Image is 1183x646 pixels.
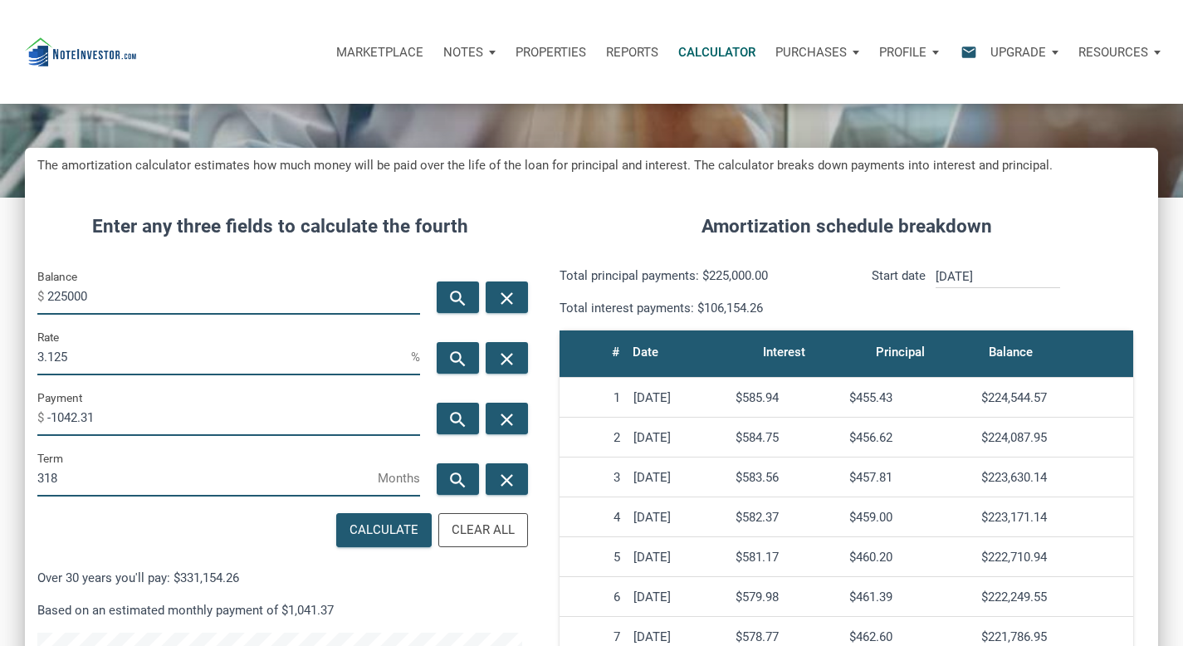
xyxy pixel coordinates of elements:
[633,340,658,364] div: Date
[981,390,1127,405] div: $224,544.57
[437,403,479,434] button: search
[879,45,926,60] p: Profile
[447,288,467,309] i: search
[37,156,1146,175] h5: The amortization calculator estimates how much money will be paid over the life of the loan for p...
[452,521,515,540] div: Clear All
[612,340,619,364] div: #
[37,404,47,431] span: $
[497,349,517,369] i: close
[37,338,411,375] input: Rate
[497,470,517,491] i: close
[849,550,968,565] div: $460.20
[849,590,968,604] div: $461.39
[678,45,755,60] p: Calculator
[497,288,517,309] i: close
[566,470,620,485] div: 3
[981,430,1127,445] div: $224,087.95
[566,590,620,604] div: 6
[37,459,378,497] input: Term
[506,27,596,77] a: Properties
[447,470,467,491] i: search
[876,340,925,364] div: Principal
[37,327,59,347] label: Rate
[989,340,1033,364] div: Balance
[443,45,483,60] p: Notes
[437,463,479,495] button: search
[990,45,1046,60] p: Upgrade
[1068,27,1171,77] button: Resources
[25,37,136,66] img: NoteUnlimited
[633,510,722,525] div: [DATE]
[566,510,620,525] div: 4
[447,409,467,430] i: search
[849,510,968,525] div: $459.00
[516,45,586,60] p: Properties
[47,277,420,315] input: Balance
[336,513,432,547] button: Calculate
[633,390,722,405] div: [DATE]
[736,550,836,565] div: $581.17
[438,513,528,547] button: Clear All
[736,590,836,604] div: $579.98
[37,213,522,241] h4: Enter any three fields to calculate the fourth
[736,430,836,445] div: $584.75
[326,27,433,77] button: Marketplace
[633,590,722,604] div: [DATE]
[437,342,479,374] button: search
[486,403,528,434] button: close
[350,521,418,540] div: Calculate
[736,629,836,644] div: $578.77
[497,409,517,430] i: close
[37,448,63,468] label: Term
[763,340,805,364] div: Interest
[948,27,980,77] button: email
[486,463,528,495] button: close
[566,629,620,644] div: 7
[849,629,968,644] div: $462.60
[566,390,620,405] div: 1
[378,465,420,492] span: Months
[633,629,722,644] div: [DATE]
[47,399,420,436] input: Payment
[736,470,836,485] div: $583.56
[606,45,658,60] p: Reports
[560,266,833,286] p: Total principal payments: $225,000.00
[437,281,479,313] button: search
[447,349,467,369] i: search
[869,27,949,77] button: Profile
[981,550,1127,565] div: $222,710.94
[849,430,968,445] div: $456.62
[37,267,77,286] label: Balance
[849,390,968,405] div: $455.43
[486,342,528,374] button: close
[981,470,1127,485] div: $223,630.14
[959,42,979,61] i: email
[37,283,47,310] span: $
[433,27,506,77] button: Notes
[633,550,722,565] div: [DATE]
[37,388,82,408] label: Payment
[566,430,620,445] div: 2
[849,470,968,485] div: $457.81
[981,629,1127,644] div: $221,786.95
[765,27,869,77] button: Purchases
[633,430,722,445] div: [DATE]
[872,266,926,318] p: Start date
[486,281,528,313] button: close
[336,45,423,60] p: Marketplace
[980,27,1068,77] button: Upgrade
[560,298,833,318] p: Total interest payments: $106,154.26
[37,600,522,620] p: Based on an estimated monthly payment of $1,041.37
[981,590,1127,604] div: $222,249.55
[1078,45,1148,60] p: Resources
[596,27,668,77] button: Reports
[981,510,1127,525] div: $223,171.14
[668,27,765,77] a: Calculator
[411,344,420,370] span: %
[547,213,1146,241] h4: Amortization schedule breakdown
